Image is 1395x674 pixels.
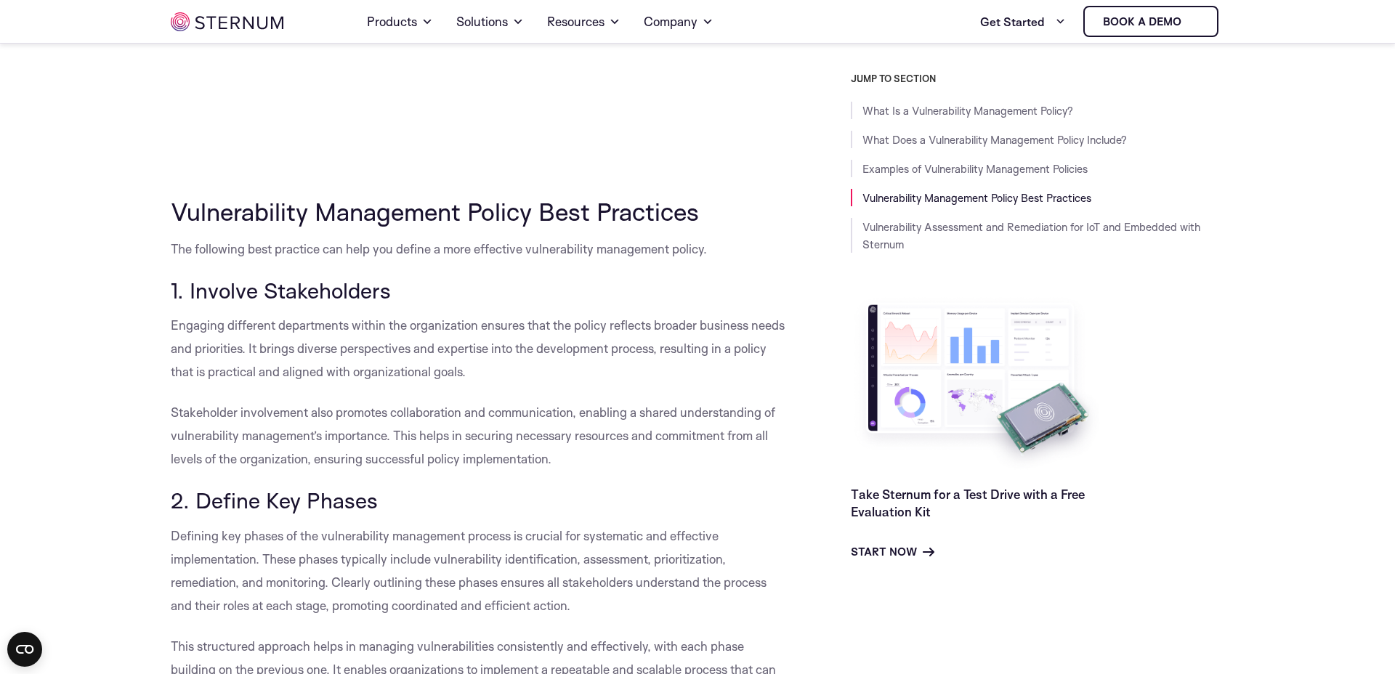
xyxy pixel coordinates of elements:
[851,487,1085,519] a: Take Sternum for a Test Drive with a Free Evaluation Kit
[171,528,767,613] span: Defining key phases of the vulnerability management process is crucial for systematic and effecti...
[171,317,785,379] span: Engaging different departments within the organization ensures that the policy reflects broader b...
[1083,6,1218,37] a: Book a demo
[851,293,1105,474] img: Take Sternum for a Test Drive with a Free Evaluation Kit
[644,1,713,42] a: Company
[171,405,775,466] span: Stakeholder involvement also promotes collaboration and communication, enabling a shared understa...
[980,7,1066,36] a: Get Started
[851,543,934,561] a: Start Now
[851,73,1224,84] h3: JUMP TO SECTION
[862,220,1200,251] a: Vulnerability Assessment and Remediation for IoT and Embedded with Sternum
[862,191,1091,205] a: Vulnerability Management Policy Best Practices
[171,196,699,227] span: Vulnerability Management Policy Best Practices
[862,162,1088,176] a: Examples of Vulnerability Management Policies
[862,104,1073,118] a: What Is a Vulnerability Management Policy?
[367,1,433,42] a: Products
[7,632,42,667] button: Open CMP widget
[171,277,391,304] span: 1. Involve Stakeholders
[547,1,620,42] a: Resources
[1187,16,1199,28] img: sternum iot
[456,1,524,42] a: Solutions
[862,133,1127,147] a: What Does a Vulnerability Management Policy Include?
[171,12,283,31] img: sternum iot
[171,241,707,256] span: The following best practice can help you define a more effective vulnerability management policy.
[171,487,378,513] span: 2. Define Key Phases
